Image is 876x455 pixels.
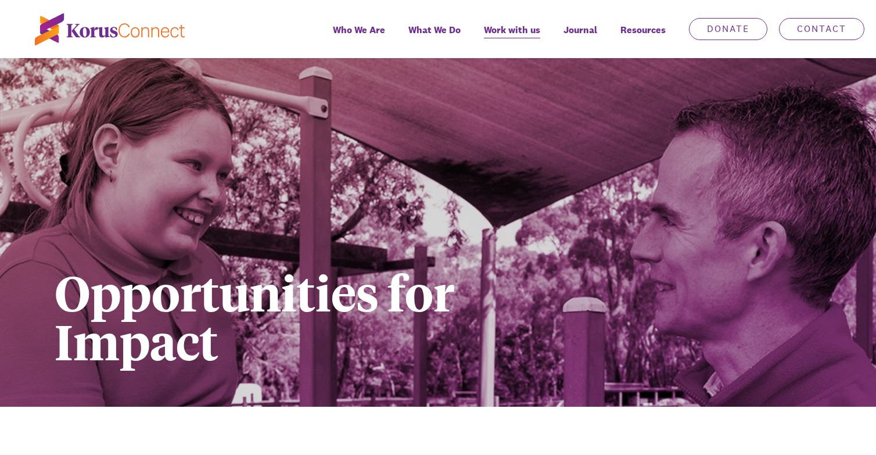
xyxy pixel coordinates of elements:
a: Journal [552,16,609,58]
a: Contact [779,18,864,40]
span: Work with us [484,22,540,38]
span: Who We Are [333,22,385,38]
a: Donate [689,18,767,40]
span: Journal [563,22,597,38]
a: Work with us [472,16,552,58]
a: What We Do [397,16,472,58]
img: korus-connect%2Fc5177985-88d5-491d-9cd7-4a1febad1357_logo.svg [35,13,185,45]
span: What We Do [408,22,461,38]
div: Resources [609,16,677,58]
a: Who We Are [321,16,397,58]
h1: Opportunities for Impact [55,267,626,365]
